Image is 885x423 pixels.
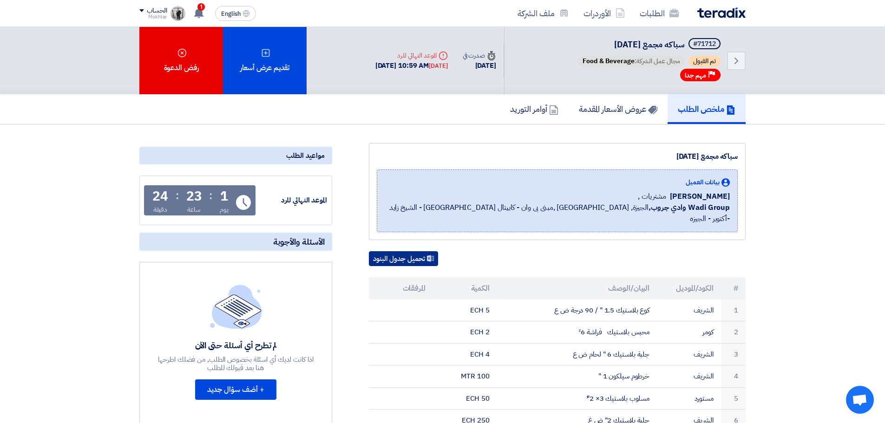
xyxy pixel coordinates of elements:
td: خرطوم سيلكون 1 " [497,365,657,388]
td: مستورد [657,387,721,410]
td: الشريف [657,343,721,365]
td: 2 [721,321,746,344]
div: الموعد النهائي للرد [257,195,327,206]
a: أوامر التوريد [500,94,569,124]
td: الشريف [657,299,721,321]
div: : [209,187,212,204]
div: دردشة مفتوحة [846,386,874,414]
div: سباكه مجمع [DATE] [377,151,738,162]
div: صدرت في [463,51,496,60]
a: ملف الشركة [510,2,576,24]
td: 4 [721,365,746,388]
th: الكمية [433,277,497,299]
div: : [176,187,179,204]
td: جلبة بلاستيك 6 " لحام ض ع [497,343,657,365]
td: 2 ECH [433,321,497,344]
td: مسلوب بلاستيك 3× 2"ً [497,387,657,410]
div: [DATE] 10:59 AM [375,60,448,71]
div: اذا كانت لديك أي اسئلة بخصوص الطلب, من فضلك اطرحها هنا بعد قبولك للطلب [157,355,315,372]
td: 50 ECH [433,387,497,410]
img: Teradix logo [697,7,746,18]
div: ساعة [187,205,201,215]
td: 4 ECH [433,343,497,365]
h5: أوامر التوريد [510,104,558,114]
div: يوم [220,205,229,215]
th: المرفقات [369,277,433,299]
td: 5 ECH [433,299,497,321]
a: عروض الأسعار المقدمة [569,94,668,124]
div: #71712 [693,41,716,47]
td: 5 [721,387,746,410]
div: الموعد النهائي للرد [375,51,448,60]
td: الشريف [657,365,721,388]
div: 1 [220,190,228,203]
span: [PERSON_NAME] [670,191,730,202]
span: English [221,11,241,17]
span: مجال عمل الشركة: [578,56,685,67]
td: 100 MTR [433,365,497,388]
span: Food & Beverage [583,56,635,66]
th: البيان/الوصف [497,277,657,299]
img: empty_state_list.svg [210,285,262,328]
th: الكود/الموديل [657,277,721,299]
span: مهم جدا [685,71,706,80]
h5: عروض الأسعار المقدمة [579,104,657,114]
a: ملخص الطلب [668,94,746,124]
td: كومر [657,321,721,344]
div: رفض الدعوة [139,27,223,94]
span: الجيزة, [GEOGRAPHIC_DATA] ,مبنى بى وان - كابيتال [GEOGRAPHIC_DATA] - الشيخ زايد -أكتوبر - الجيزه [385,202,730,224]
th: # [721,277,746,299]
div: لم تطرح أي أسئلة حتى الآن [157,340,315,351]
div: مواعيد الطلب [139,147,332,164]
h5: سباكه مجمع 7-10-2025 [576,38,722,51]
button: + أضف سؤال جديد [195,379,276,400]
td: 3 [721,343,746,365]
span: بيانات العميل [686,177,720,187]
div: 24 [152,190,168,203]
div: الحساب [147,7,167,15]
div: [DATE] [463,60,496,71]
span: الأسئلة والأجوبة [273,236,325,247]
button: English [215,6,256,21]
div: Mokhtar [139,14,167,20]
div: تقديم عرض أسعار [223,27,307,94]
a: الطلبات [632,2,686,24]
td: 1 [721,299,746,321]
div: [DATE] [429,61,447,71]
button: تحميل جدول البنود [369,251,438,266]
a: الأوردرات [576,2,632,24]
b: Wadi Group وادي جروب, [649,202,730,213]
div: دقيقة [153,205,168,215]
td: كوع بلاستيك 1.5 " / 90 درجة ض ع [497,299,657,321]
img: sd_1660492822385.jpg [170,6,185,21]
div: 23 [186,190,202,203]
h5: ملخص الطلب [678,104,735,114]
span: مشتريات , [638,191,666,202]
span: سباكه مجمع [DATE] [614,38,685,51]
td: محبس بلاستيك فراشة 6 ً [497,321,657,344]
span: 1 [197,3,205,11]
span: تم القبول [688,56,721,67]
